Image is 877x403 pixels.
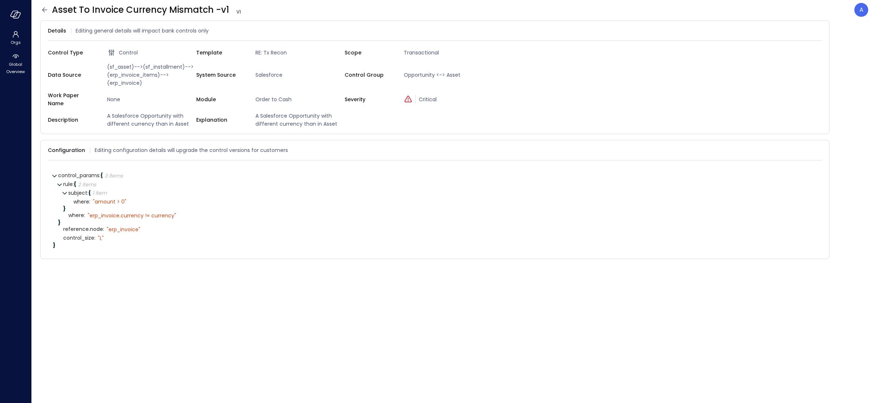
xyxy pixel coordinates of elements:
[92,190,107,195] div: 1 item
[854,3,868,17] div: Avi Brandwain
[63,180,74,188] span: rule
[84,212,85,219] span: :
[58,220,817,225] div: }
[11,39,21,46] span: Orgs
[53,243,817,248] div: }
[100,172,103,179] span: {
[345,95,392,103] span: Severity
[253,112,345,128] span: A Salesforce Opportunity with different currency than in Asset
[48,71,95,79] span: Data Source
[88,189,91,197] span: {
[401,49,493,57] span: Transactional
[78,182,96,187] div: 2 items
[253,95,345,103] span: Order to Cash
[196,71,244,79] span: System Source
[87,189,88,197] span: :
[196,49,244,57] span: Template
[104,112,196,128] span: A Salesforce Opportunity with different currency than in Asset
[89,198,90,205] span: :
[52,4,244,16] span: Asset To Invoice Currency Mismatch -v1
[404,95,493,103] div: Critical
[74,180,76,188] span: {
[98,235,104,242] div: " L"
[104,95,196,103] span: None
[107,48,196,57] div: Control
[68,189,88,197] span: subject
[234,8,244,16] span: V 1
[48,91,95,107] span: Work Paper Name
[48,116,95,124] span: Description
[93,198,126,205] div: " amount > 0"
[401,71,493,79] span: Opportunity <-> Asset
[48,49,95,57] span: Control Type
[94,234,95,242] span: :
[103,225,104,233] span: :
[63,235,95,241] span: control_size
[253,71,345,79] span: Salesforce
[253,49,345,57] span: RE: Tx Recon
[63,206,817,211] div: }
[95,146,288,154] span: Editing configuration details will upgrade the control versions for customers
[73,199,90,205] span: where
[76,27,209,35] span: Editing general details will impact bank controls only
[107,226,140,233] div: " erp_invoice"
[196,95,244,103] span: Module
[196,116,244,124] span: Explanation
[859,5,863,14] p: A
[1,51,30,76] div: Global Overview
[88,212,176,219] div: " erp_invoice.currency != currency"
[48,146,85,154] span: Configuration
[48,27,66,35] span: Details
[1,29,30,47] div: Orgs
[105,173,123,178] div: 3 items
[99,172,100,179] span: :
[58,172,100,179] span: control_params
[63,227,104,232] span: reference.node
[68,213,85,218] span: where
[104,63,196,87] span: (sf_asset)-->(sf_installment)-->(erp_invoice_items)-->(erp_invoice)
[4,61,27,75] span: Global Overview
[345,71,392,79] span: Control Group
[73,180,74,188] span: :
[345,49,392,57] span: Scope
